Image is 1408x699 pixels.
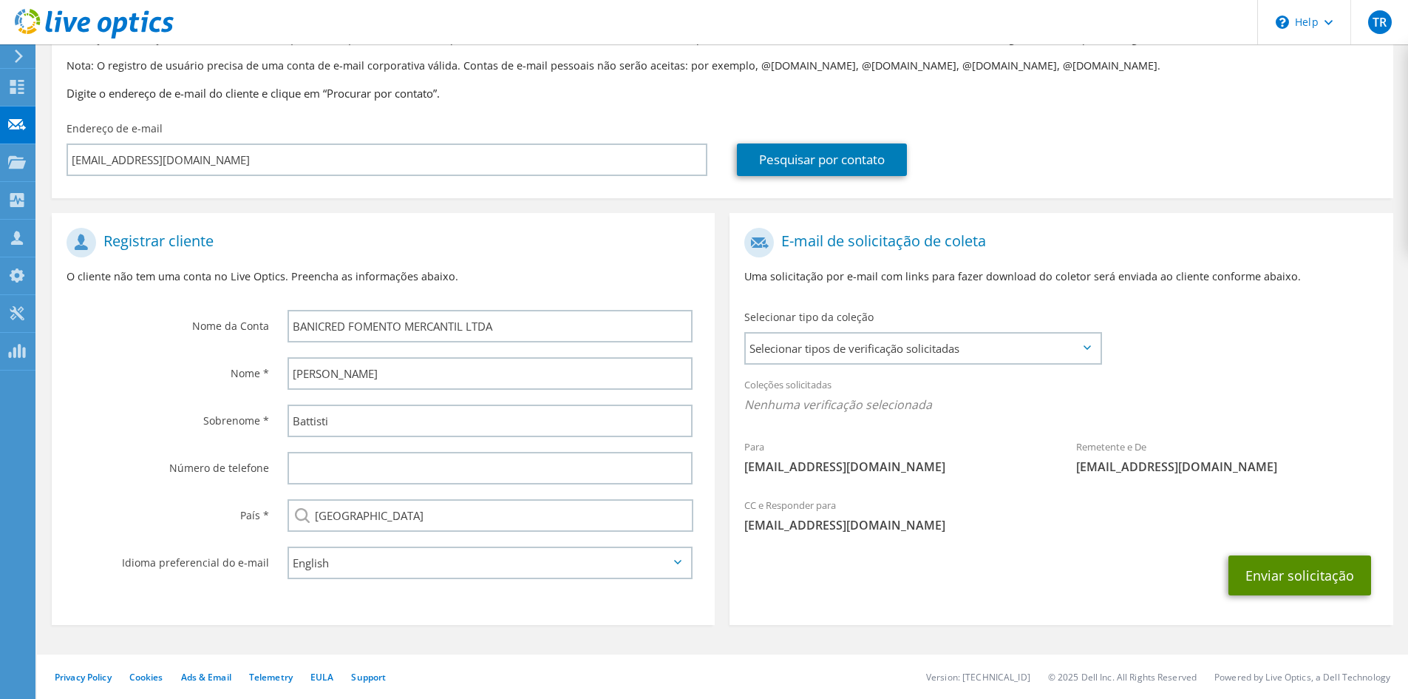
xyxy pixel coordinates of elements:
label: País * [67,499,269,523]
a: Ads & Email [181,671,231,683]
svg: \n [1276,16,1289,29]
h1: Registrar cliente [67,228,693,257]
a: Cookies [129,671,163,683]
span: [EMAIL_ADDRESS][DOMAIN_NAME] [744,459,1047,475]
span: Selecionar tipos de verificação solicitadas [746,334,1100,363]
h1: E-mail de solicitação de coleta [744,228,1370,257]
a: Privacy Policy [55,671,112,683]
label: Idioma preferencial do e-mail [67,547,269,570]
h3: Digite o endereço de e-mail do cliente e clique em “Procurar por contato”. [67,85,1378,101]
li: © 2025 Dell Inc. All Rights Reserved [1048,671,1197,683]
label: Endereço de e-mail [67,121,163,136]
button: Enviar solicitação [1228,556,1371,595]
div: Para [729,431,1061,482]
label: Sobrenome * [67,405,269,428]
div: CC e Responder para [729,490,1392,541]
a: Telemetry [249,671,293,683]
a: EULA [310,671,333,683]
li: Powered by Live Optics, a Dell Technology [1214,671,1390,683]
li: Version: [TECHNICAL_ID] [926,671,1030,683]
span: [EMAIL_ADDRESS][DOMAIN_NAME] [1076,459,1378,475]
p: Uma solicitação por e-mail com links para fazer download do coletor será enviada ao cliente confo... [744,269,1378,285]
a: Support [351,671,386,683]
span: Nenhuma verificação selecionada [744,396,1378,413]
p: O cliente não tem uma conta no Live Optics. Preencha as informações abaixo. [67,269,700,285]
p: Nota: O registro de usuário precisa de uma conta de e-mail corporativa válida. Contas de e-mail p... [67,58,1378,74]
a: Pesquisar por contato [737,143,907,176]
div: Coleções solicitadas [729,369,1392,424]
label: Nome da Conta [67,310,269,334]
label: Nome * [67,357,269,381]
span: TR [1368,10,1392,34]
label: Selecionar tipo da coleção [744,310,874,325]
label: Número de telefone [67,452,269,476]
span: [EMAIL_ADDRESS][DOMAIN_NAME] [744,517,1378,533]
div: Remetente e De [1061,431,1393,482]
